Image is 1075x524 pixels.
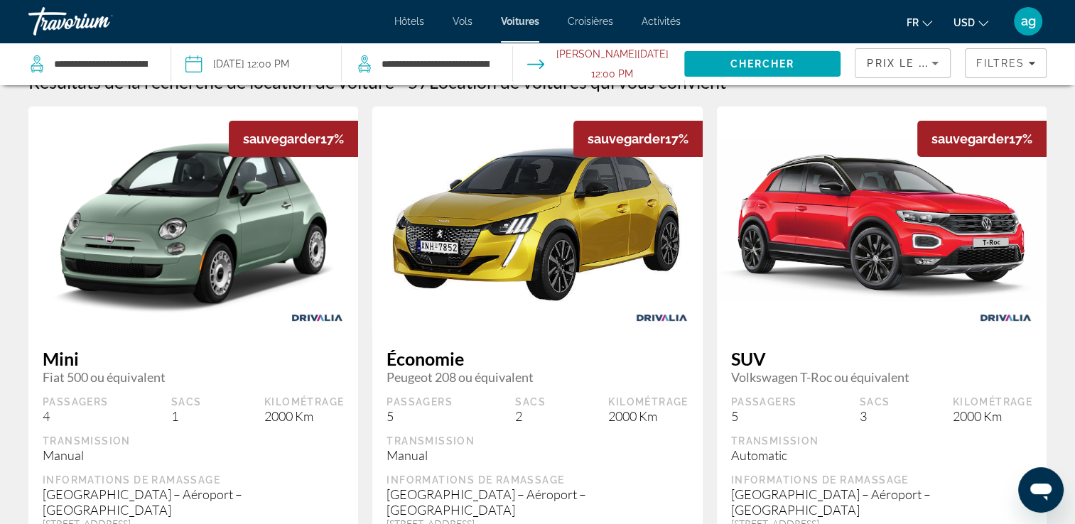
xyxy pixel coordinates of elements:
[387,395,453,408] div: Passagers
[608,395,688,408] div: Kilométrage
[731,395,797,408] div: Passagers
[568,16,613,27] a: Croisières
[954,17,975,28] span: USD
[43,474,344,486] div: Informations de ramassage
[953,408,1032,424] div: 2000 Km
[387,408,453,424] div: 5
[642,16,681,27] a: Activités
[515,395,546,408] div: Sacs
[608,408,688,424] div: 2000 Km
[264,395,344,408] div: Kilométrage
[731,486,1032,518] div: [GEOGRAPHIC_DATA] – Aéroport – [GEOGRAPHIC_DATA]
[28,111,358,329] img: Fiat 500 ou équivalent
[171,395,202,408] div: Sacs
[185,43,289,85] button: Pickup date: Dec 23, 2025 12:00 PM
[387,435,688,447] div: Transmission
[907,17,919,28] span: fr
[867,58,978,69] span: Prix ​​le plus bas
[43,348,344,369] span: Mini
[953,395,1032,408] div: Kilométrage
[917,121,1047,157] div: 17%
[860,408,890,424] div: 3
[43,447,344,463] div: Manual
[731,348,1032,369] span: SUV
[387,348,688,369] span: Économie
[229,121,358,157] div: 17%
[965,302,1047,334] img: DRIVALIA
[387,486,688,518] div: [GEOGRAPHIC_DATA] – Aéroport – [GEOGRAPHIC_DATA]
[588,131,665,146] span: sauvegarder
[954,12,988,33] button: Change currency
[860,395,890,408] div: Sacs
[453,16,472,27] a: Vols
[394,16,424,27] a: Hôtels
[264,408,344,424] div: 2000 Km
[1010,6,1047,36] button: User Menu
[931,131,1009,146] span: sauvegarder
[976,58,1025,69] span: Filtres
[717,138,1047,302] img: Volkswagen T-Roc ou équivalent
[527,43,670,85] button: Open drop-off date and time picker
[43,369,344,385] span: Fiat 500 ou équivalent
[387,369,688,385] span: Peugeot 208 ou équivalent
[53,53,149,75] input: Search pickup location
[28,3,171,40] a: Travorium
[387,474,688,486] div: Informations de ramassage
[43,395,109,408] div: Passagers
[380,53,491,75] input: Search dropoff location
[171,408,202,424] div: 1
[372,138,702,302] img: Peugeot 208 ou équivalent
[731,447,1032,463] div: Automatic
[731,474,1032,486] div: Informations de ramassage
[501,16,539,27] a: Voitures
[515,408,546,424] div: 2
[243,131,320,146] span: sauvegarder
[730,58,795,70] span: Chercher
[731,435,1032,447] div: Transmission
[621,302,703,334] img: DRIVALIA
[965,48,1047,78] button: Filters
[43,408,109,424] div: 4
[1018,467,1064,513] iframe: Bouton de lancement de la fenêtre de messagerie
[907,12,932,33] button: Change language
[684,51,841,77] button: Search
[387,447,688,463] div: Manual
[43,486,344,518] div: [GEOGRAPHIC_DATA] – Aéroport – [GEOGRAPHIC_DATA]
[276,302,358,334] img: DRIVALIA
[1021,14,1036,28] span: ag
[731,369,1032,385] span: Volkswagen T-Roc ou équivalent
[43,435,344,447] div: Transmission
[573,121,703,157] div: 17%
[731,408,797,424] div: 5
[867,55,939,72] mat-select: Sort by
